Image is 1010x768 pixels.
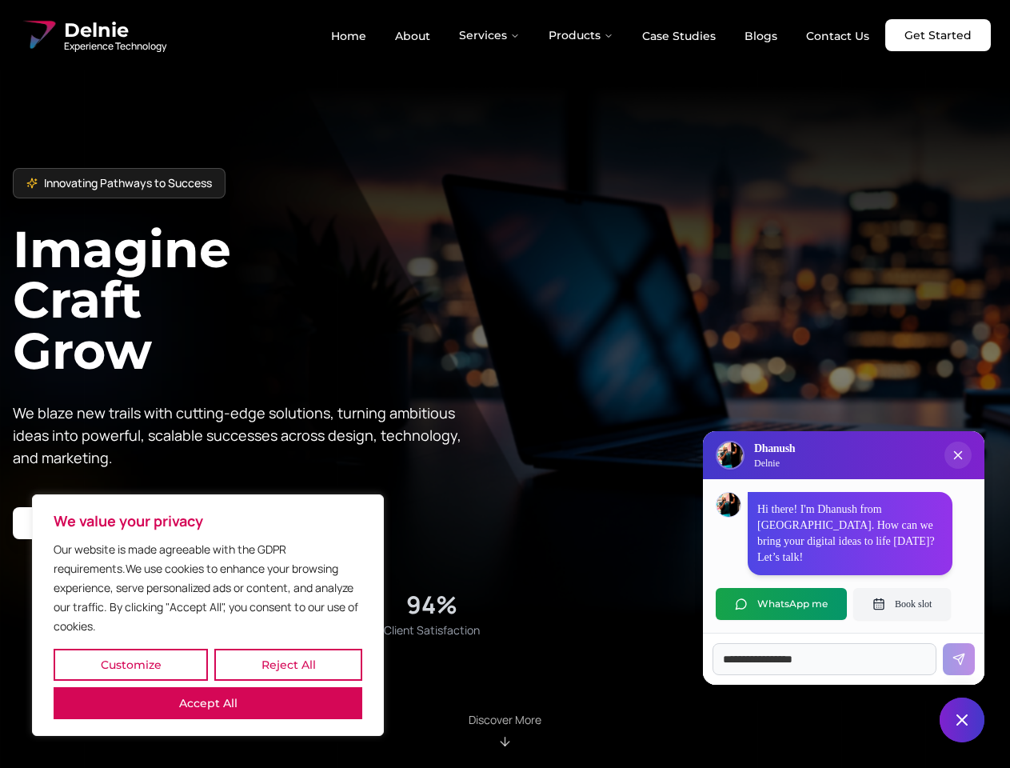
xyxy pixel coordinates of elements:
[754,441,795,457] h3: Dhanush
[13,507,196,539] a: Start your project with us
[13,224,505,375] h1: Imagine Craft Grow
[214,649,362,681] button: Reject All
[853,588,951,620] button: Book slot
[717,442,743,468] img: Delnie Logo
[384,622,480,638] span: Client Satisfaction
[54,540,362,636] p: Our website is made agreeable with the GDPR requirements.We use cookies to enhance your browsing ...
[793,22,882,50] a: Contact Us
[19,16,166,54] a: Delnie Logo Full
[732,22,790,50] a: Blogs
[382,22,443,50] a: About
[54,687,362,719] button: Accept All
[717,493,741,517] img: Dhanush
[944,442,972,469] button: Close chat popup
[64,18,166,43] span: Delnie
[318,19,882,51] nav: Main
[469,712,541,728] p: Discover More
[406,590,457,619] div: 94%
[54,511,362,530] p: We value your privacy
[54,649,208,681] button: Customize
[629,22,729,50] a: Case Studies
[940,698,984,742] button: Close chat
[13,402,473,469] p: We blaze new trails with cutting-edge solutions, turning ambitious ideas into powerful, scalable ...
[536,19,626,51] button: Products
[469,712,541,749] div: Scroll to About section
[64,40,166,53] span: Experience Technology
[716,588,847,620] button: WhatsApp me
[19,16,58,54] img: Delnie Logo
[318,22,379,50] a: Home
[757,502,943,566] p: Hi there! I'm Dhanush from [GEOGRAPHIC_DATA]. How can we bring your digital ideas to life [DATE]?...
[754,457,795,470] p: Delnie
[885,19,991,51] a: Get Started
[446,19,533,51] button: Services
[44,175,212,191] span: Innovating Pathways to Success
